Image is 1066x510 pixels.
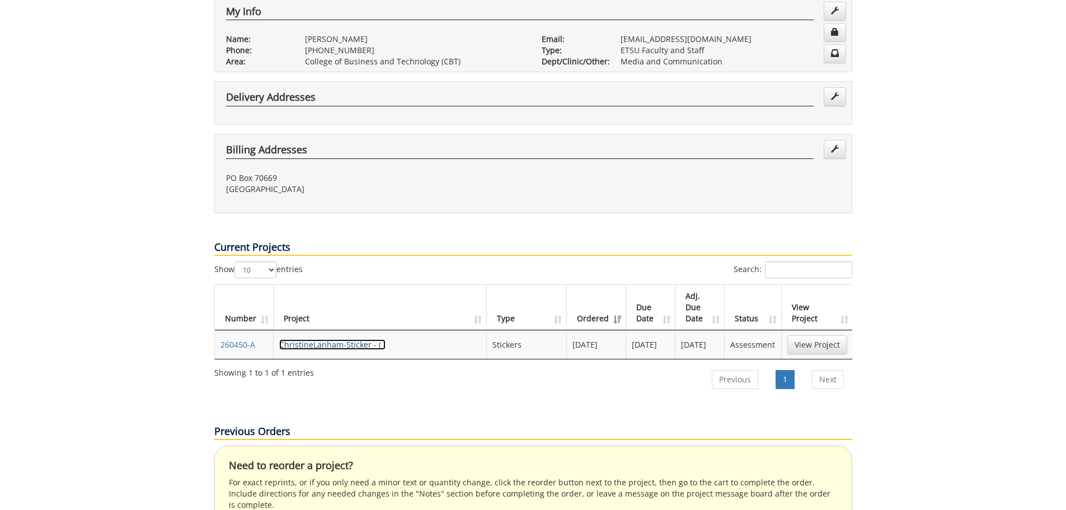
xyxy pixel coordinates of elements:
h4: My Info [226,6,814,21]
a: Change Password [824,23,846,42]
th: Ordered: activate to sort column ascending [567,285,626,330]
a: Previous [712,370,758,389]
p: Name: [226,34,288,45]
p: PO Box 70669 [226,172,525,184]
a: Next [812,370,844,389]
p: Area: [226,56,288,67]
p: [GEOGRAPHIC_DATA] [226,184,525,195]
a: Edit Addresses [824,87,846,106]
th: View Project: activate to sort column ascending [782,285,853,330]
th: Project: activate to sort column ascending [274,285,487,330]
p: Phone: [226,45,288,56]
h4: Billing Addresses [226,144,814,159]
p: Media and Communication [621,56,840,67]
td: [DATE] [626,330,675,359]
p: ETSU Faculty and Staff [621,45,840,56]
div: Showing 1 to 1 of 1 entries [214,363,314,378]
a: View Project [787,335,847,354]
a: 260450-A [220,339,255,350]
label: Search: [734,261,852,278]
td: [DATE] [567,330,626,359]
p: [PERSON_NAME] [305,34,525,45]
p: College of Business and Technology (CBT) [305,56,525,67]
a: ChristineLanham-Sticker - ( ) [279,339,386,350]
label: Show entries [214,261,303,278]
p: [PHONE_NUMBER] [305,45,525,56]
th: Adj. Due Date: activate to sort column ascending [675,285,725,330]
th: Status: activate to sort column ascending [725,285,781,330]
a: Edit Addresses [824,140,846,159]
p: Previous Orders [214,424,852,440]
select: Showentries [234,261,276,278]
th: Type: activate to sort column ascending [487,285,566,330]
h4: Delivery Addresses [226,92,814,106]
p: Type: [542,45,604,56]
a: Change Communication Preferences [824,44,846,63]
th: Number: activate to sort column ascending [215,285,274,330]
th: Due Date: activate to sort column ascending [626,285,675,330]
a: 1 [776,370,795,389]
input: Search: [765,261,852,278]
p: Dept/Clinic/Other: [542,56,604,67]
td: Stickers [487,330,566,359]
p: Email: [542,34,604,45]
p: [EMAIL_ADDRESS][DOMAIN_NAME] [621,34,840,45]
h4: Need to reorder a project? [229,460,838,471]
td: [DATE] [675,330,725,359]
p: Current Projects [214,240,852,256]
td: Assessment [725,330,781,359]
a: Edit Info [824,2,846,21]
